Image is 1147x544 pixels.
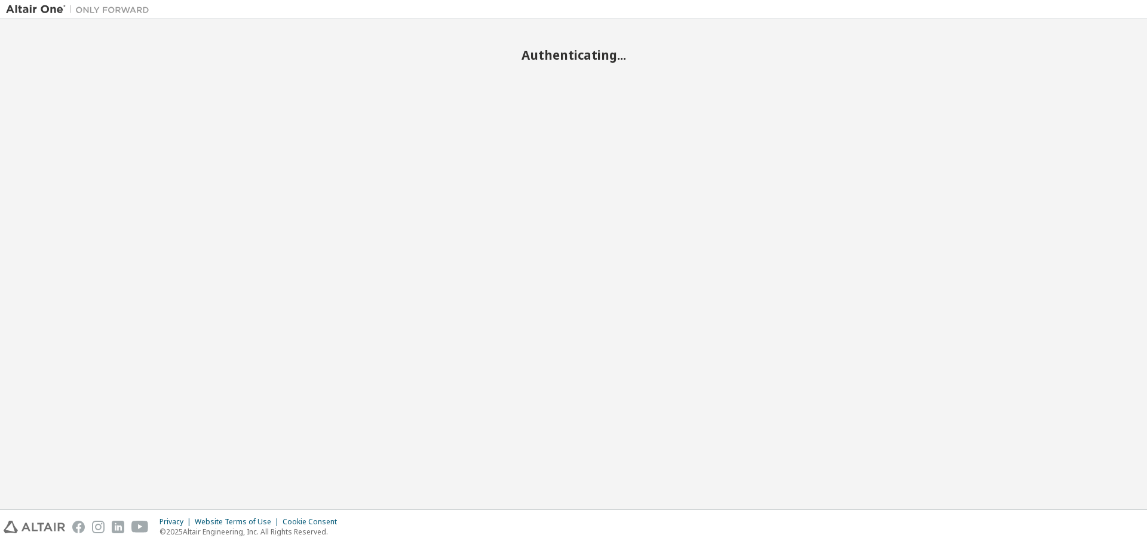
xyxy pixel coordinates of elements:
div: Website Terms of Use [195,517,283,527]
img: Altair One [6,4,155,16]
p: © 2025 Altair Engineering, Inc. All Rights Reserved. [160,527,344,537]
h2: Authenticating... [6,47,1141,63]
img: linkedin.svg [112,521,124,533]
img: instagram.svg [92,521,105,533]
img: altair_logo.svg [4,521,65,533]
div: Cookie Consent [283,517,344,527]
img: youtube.svg [131,521,149,533]
img: facebook.svg [72,521,85,533]
div: Privacy [160,517,195,527]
